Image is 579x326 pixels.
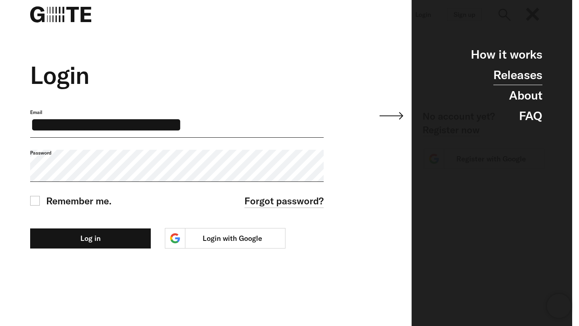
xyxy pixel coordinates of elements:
img: G=TE [30,6,91,22]
a: About [509,85,542,106]
a: Forgot password? [244,194,324,208]
a: Releases [493,65,542,85]
input: Remember me. [30,196,40,206]
a: Login with Google [165,228,285,249]
iframe: Brevo live chat [547,294,571,318]
span: Remember me. [46,194,111,208]
img: svg+xml;base64,PHN2ZyB4bWxucz0iaHR0cDovL3d3dy53My5vcmcvMjAwMC9zdmciIHdpZHRoPSI1OS42MTYiIGhlaWdodD... [380,109,403,120]
label: Email [30,109,324,116]
a: How it works [471,44,542,65]
a: FAQ [519,106,542,126]
label: Password [30,150,324,156]
button: Log in [30,228,151,249]
h2: Login [30,61,324,89]
p: No account yet? [403,109,495,137]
